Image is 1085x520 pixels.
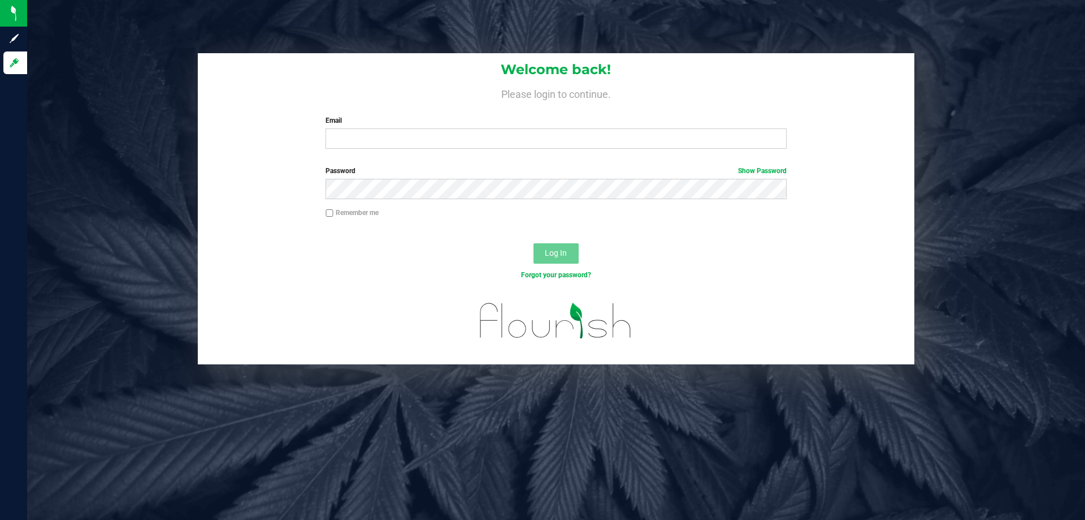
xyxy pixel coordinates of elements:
[545,248,567,257] span: Log In
[325,209,333,217] input: Remember me
[325,167,355,175] span: Password
[738,167,787,175] a: Show Password
[198,62,914,77] h1: Welcome back!
[533,243,579,264] button: Log In
[325,208,379,218] label: Remember me
[8,33,20,44] inline-svg: Sign up
[325,115,786,126] label: Email
[466,292,645,350] img: flourish_logo.svg
[8,57,20,68] inline-svg: Log in
[198,86,914,100] h4: Please login to continue.
[521,271,591,279] a: Forgot your password?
